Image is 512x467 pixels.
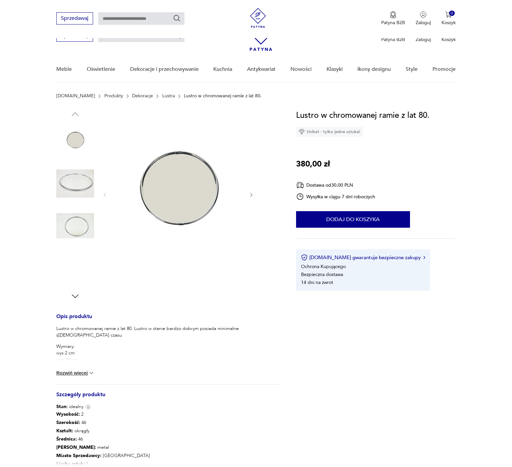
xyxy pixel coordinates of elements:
[390,11,396,19] img: Ikona medalu
[56,249,94,287] img: Zdjęcie produktu Lustro w chromowanej ramie z lat 80.
[296,109,430,122] h1: Lustro w chromowanej ramie z lat 80.
[301,271,343,278] li: Bezpieczna dostawa
[357,57,391,82] a: Ikony designu
[296,211,410,228] button: Dodaj do koszyka
[441,36,456,43] p: Koszyk
[56,57,72,82] a: Meble
[296,158,330,170] p: 380,00 zł
[441,11,456,26] button: 0Koszyk
[433,57,456,82] a: Promocje
[56,403,68,410] b: Stan:
[56,418,150,427] p: 46
[213,57,232,82] a: Kuchnia
[56,370,95,376] button: Rozwiń więcej
[381,36,405,43] p: Patyna B2B
[56,34,93,38] a: Sprzedawaj
[56,343,280,363] p: Wymiary: wys:2 cm szer:46 cm
[56,93,95,99] a: [DOMAIN_NAME]
[88,370,95,376] img: chevron down
[56,452,101,459] b: Miasto Sprzedawcy :
[423,256,425,259] img: Ikona strzałki w prawo
[381,11,405,26] button: Patyna B2B
[56,419,80,426] b: Szerokość :
[56,393,280,403] h3: Szczegóły produktu
[56,444,96,450] b: [PERSON_NAME] :
[85,404,91,410] img: Info icon
[296,127,363,137] div: Unikat - tylko jedna sztuka!
[173,14,181,22] button: Szukaj
[416,20,431,26] p: Zaloguj
[248,8,268,28] img: Patyna - sklep z meblami i dekoracjami vintage
[247,57,276,82] a: Antykwariat
[56,427,150,435] p: okrągły
[56,207,94,245] img: Zdjęcie produktu Lustro w chromowanej ramie z lat 80.
[301,263,346,270] li: Ochrona Kupującego
[296,193,376,201] div: Wysyłka w ciągu 7 dni roboczych
[104,93,123,99] a: Produkty
[327,57,343,82] a: Klasyki
[56,403,83,410] span: idealny
[301,254,425,261] button: [DOMAIN_NAME] gwarantuje bezpieczne zakupy
[445,11,452,18] img: Ikona koszyka
[416,36,431,43] p: Zaloguj
[420,11,427,18] img: Ikonka użytkownika
[406,57,418,82] a: Style
[56,325,280,339] p: Lustro w chromowanej ramie z lat 80. Lustro w stanie bardzo dobrym posiada minimalne ś[DEMOGRAPHI...
[56,436,77,442] b: Średnica :
[301,254,308,261] img: Ikona certyfikatu
[56,428,73,434] b: Ksztalt :
[56,12,93,24] button: Sprzedawaj
[132,93,153,99] a: Dekoracje
[56,411,80,417] b: Wysokość :
[56,122,94,160] img: Zdjęcie produktu Lustro w chromowanej ramie z lat 80.
[56,165,94,203] img: Zdjęcie produktu Lustro w chromowanej ramie z lat 80.
[301,279,333,286] li: 14 dni na zwrot
[130,57,199,82] a: Dekoracje i przechowywanie
[296,181,304,189] img: Ikona dostawy
[184,93,262,99] p: Lustro w chromowanej ramie z lat 80.
[381,11,405,26] a: Ikona medaluPatyna B2B
[114,109,242,280] img: Zdjęcie produktu Lustro w chromowanej ramie z lat 80.
[449,11,455,16] div: 0
[299,129,305,135] img: Ikona diamentu
[56,314,280,325] h3: Opis produktu
[296,181,376,189] div: Dostawa od 30,00 PLN
[56,17,93,21] a: Sprzedawaj
[56,443,150,451] p: metal
[416,11,431,26] button: Zaloguj
[87,57,115,82] a: Oświetlenie
[290,57,312,82] a: Nowości
[56,410,150,418] p: 2
[162,93,175,99] a: Lustra
[56,461,85,467] b: Liczba sztuk:
[56,435,150,443] p: 46
[441,20,456,26] p: Koszyk
[56,451,150,460] p: [GEOGRAPHIC_DATA]
[381,20,405,26] p: Patyna B2B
